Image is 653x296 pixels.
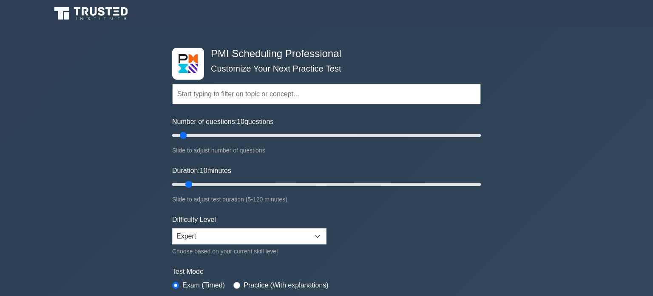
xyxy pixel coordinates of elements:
[200,167,207,174] span: 10
[244,280,328,290] label: Practice (With explanations)
[172,194,481,204] div: Slide to adjust test duration (5-120 minutes)
[182,280,225,290] label: Exam (Timed)
[207,48,439,60] h4: PMI Scheduling Professional
[172,246,326,256] div: Choose based on your current skill level
[172,166,231,176] label: Duration: minutes
[172,117,273,127] label: Number of questions: questions
[172,145,481,155] div: Slide to adjust number of questions
[172,84,481,104] input: Start typing to filter on topic or concept...
[172,215,216,225] label: Difficulty Level
[172,267,481,277] label: Test Mode
[237,118,244,125] span: 10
